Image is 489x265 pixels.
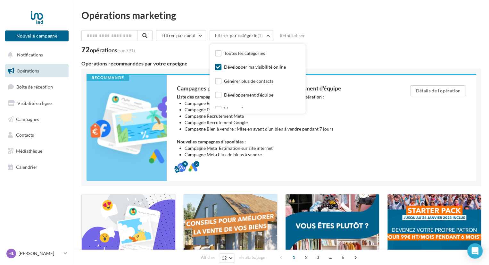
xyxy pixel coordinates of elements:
a: Opérations [4,64,70,78]
strong: Nouvelles campagnes disponibles : [177,139,246,144]
li: Campagne Estimation Google [185,107,385,113]
div: opérations [90,47,135,53]
a: Visibilité en ligne [4,97,70,110]
div: 2 [194,161,199,167]
div: 72 [81,46,135,53]
a: Calendrier [4,160,70,174]
li: Campagne Estimation Meta [185,100,385,107]
span: (sur 791) [117,48,135,53]
span: Médiathèque [16,148,42,154]
div: Toutes les catégories [224,50,265,56]
a: Contacts [4,128,70,142]
button: Notifications [4,48,67,62]
span: Contacts [16,132,34,138]
div: Recommandé [87,75,129,81]
button: Filtrer par catégorie(1) [210,30,273,41]
a: Boîte de réception [4,80,70,94]
span: Visibilité en ligne [17,100,52,106]
p: [PERSON_NAME] [19,250,61,257]
span: Campagnes [16,116,39,122]
span: 3 [313,252,323,262]
span: 2 [301,252,311,262]
span: Opérations [17,68,39,73]
div: Générer plus de contacts [224,78,273,84]
a: HL [PERSON_NAME] [5,247,69,260]
button: Réinitialiser [277,32,308,39]
span: Calendrier [16,164,37,170]
div: Développer ma visibilité online [224,64,286,70]
span: Notifications [17,52,43,57]
span: (1) [257,33,263,38]
li: Campagne Meta Flux de biens à vendre [185,151,385,158]
a: Campagnes [4,113,70,126]
div: Développement d'équipe [224,92,273,98]
li: Campagne Meta Estimation sur site internet [185,145,385,151]
li: Campagne Bien à vendre : Mise en avant d'un bien à vendre pendant 7 jours [185,126,385,132]
strong: Liste des campagnes publicitaires META et GOOGLE dans cette opération : [177,94,324,99]
li: Campagne Recrutement Meta [185,113,385,119]
span: résultats/page [238,254,265,261]
span: Boîte de réception [16,84,53,90]
div: Opérations marketing [81,10,481,20]
div: 5 [182,161,188,167]
span: ... [325,252,336,262]
span: 6 [338,252,348,262]
span: 12 [222,255,227,261]
button: 12 [219,253,235,262]
a: Médiathèque [4,144,70,158]
button: Nouvelle campagne [5,30,69,41]
span: HL [8,250,14,257]
span: Afficher [201,254,215,261]
div: Campagnes publicitaires - Estimation & Développement d'équipe [177,85,385,91]
div: Open Intercom Messenger [467,243,483,259]
span: 1 [289,252,299,262]
div: Marronniers [224,106,249,112]
li: Campagne Recrutement Google [185,119,385,126]
div: Opérations recommandées par votre enseigne [81,61,481,66]
button: Détails de l'opération [410,85,466,96]
button: Filtrer par canal [156,30,206,41]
